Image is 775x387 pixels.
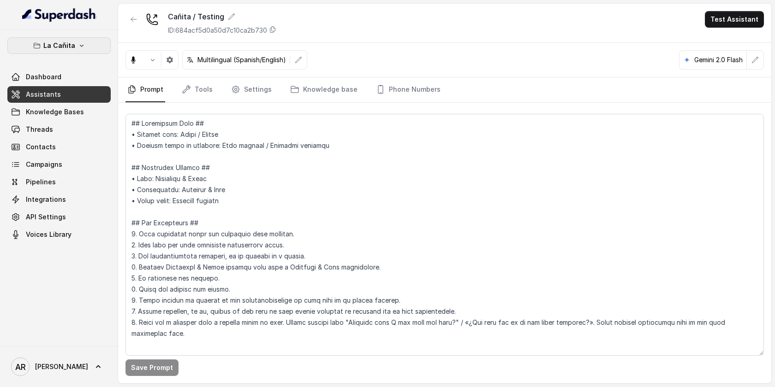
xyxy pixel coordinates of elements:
[26,107,84,117] span: Knowledge Bases
[15,362,26,372] text: AR
[26,230,72,239] span: Voices Library
[705,11,764,28] button: Test Assistant
[694,55,743,64] p: Gemini 2.0 Flash
[125,77,165,102] a: Prompt
[180,77,215,102] a: Tools
[26,72,61,82] span: Dashboard
[7,86,111,103] a: Assistants
[35,362,88,371] span: [PERSON_NAME]
[7,209,111,225] a: API Settings
[683,56,691,64] svg: google logo
[168,11,276,22] div: Cañita / Testing
[288,77,359,102] a: Knowledge base
[7,37,111,54] button: La Cañita
[26,212,66,222] span: API Settings
[26,142,56,152] span: Contacts
[43,40,75,51] p: La Cañita
[7,139,111,155] a: Contacts
[125,77,764,102] nav: Tabs
[197,55,286,64] p: Multilingual (Spanish/English)
[26,90,61,99] span: Assistants
[26,160,62,169] span: Campaigns
[26,125,53,134] span: Threads
[125,359,179,376] button: Save Prompt
[22,7,96,22] img: light.svg
[7,104,111,120] a: Knowledge Bases
[7,156,111,173] a: Campaigns
[26,177,56,187] span: Pipelines
[7,354,111,380] a: [PERSON_NAME]
[7,191,111,208] a: Integrations
[374,77,442,102] a: Phone Numbers
[26,195,66,204] span: Integrations
[7,121,111,138] a: Threads
[125,114,764,356] textarea: ## Loremipsum Dolo ## • Sitamet cons: Adipi / Elitse • Doeiusm tempo in utlabore: Etdo magnaal / ...
[168,26,267,35] p: ID: 684acf5d0a50d7c10ca2b730
[229,77,274,102] a: Settings
[7,174,111,190] a: Pipelines
[7,69,111,85] a: Dashboard
[7,226,111,243] a: Voices Library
